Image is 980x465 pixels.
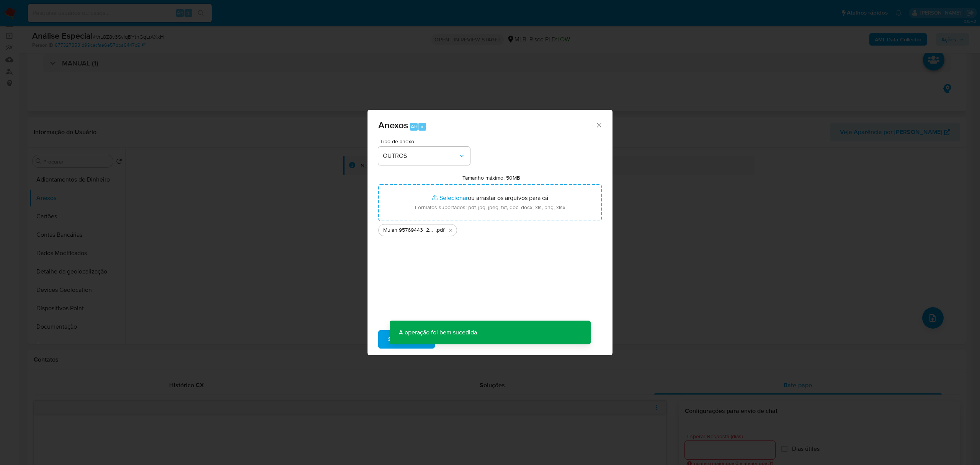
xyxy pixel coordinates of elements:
[390,321,486,344] p: A operação foi bem sucedida
[378,147,470,165] button: OUTROS
[380,139,472,144] span: Tipo de anexo
[383,152,458,160] span: OUTROS
[595,121,602,128] button: Fechar
[388,331,425,348] span: Subir arquivo
[462,174,520,181] label: Tamanho máximo: 50MB
[378,221,602,236] ul: Arquivos selecionados
[378,118,408,132] span: Anexos
[383,226,436,234] span: Mulan 95769443_2025_08_13_09_11_22 [PERSON_NAME]
[446,226,455,235] button: Excluir Mulan 95769443_2025_08_13_09_11_22 FELIPE JULIAO ARAUJO DA SILVA.pdf
[378,330,435,349] button: Subir arquivo
[411,123,417,130] span: Alt
[436,226,444,234] span: .pdf
[421,123,423,130] span: a
[448,331,473,348] span: Cancelar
